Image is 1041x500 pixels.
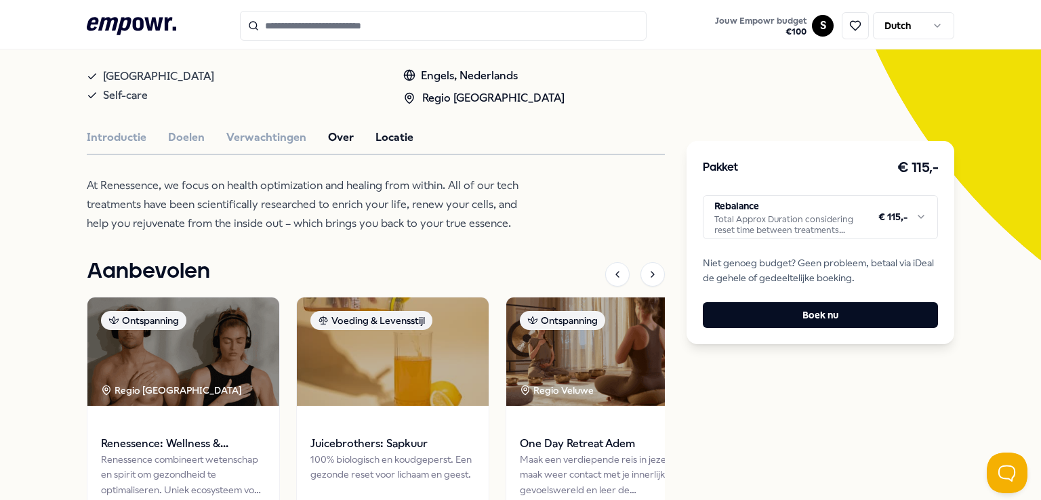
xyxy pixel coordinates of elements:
div: Regio Veluwe [520,383,596,398]
button: Over [328,129,354,146]
p: At Renessence, we focus on health optimization and healing from within. All of our tech treatment... [87,176,527,233]
div: Regio [GEOGRAPHIC_DATA] [403,89,565,107]
img: package image [87,297,279,406]
button: Doelen [168,129,205,146]
div: Engels, Nederlands [403,67,565,85]
input: Search for products, categories or subcategories [240,11,647,41]
a: Jouw Empowr budget€100 [710,12,812,40]
span: Renessence: Wellness & Mindfulness [101,435,266,453]
iframe: Help Scout Beacon - Open [987,453,1027,493]
button: Locatie [375,129,413,146]
span: Juicebrothers: Sapkuur [310,435,475,453]
img: package image [297,297,489,406]
span: Self-care [103,86,148,105]
span: Jouw Empowr budget [715,16,807,26]
h3: € 115,- [897,157,939,179]
button: Jouw Empowr budget€100 [712,13,809,40]
span: One Day Retreat Adem [520,435,685,453]
div: Maak een verdiepende reis in jezelf, maak weer contact met je innerlijke gevoelswereld en leer de... [520,452,685,497]
div: Regio [GEOGRAPHIC_DATA] [101,383,244,398]
div: Ontspanning [101,311,186,330]
button: Introductie [87,129,146,146]
h3: Pakket [703,159,738,177]
div: Voeding & Levensstijl [310,311,432,330]
button: S [812,15,834,37]
span: [GEOGRAPHIC_DATA] [103,67,214,86]
div: Renessence combineert wetenschap en spirit om gezondheid te optimaliseren. Uniek ecosysteem voor ... [101,452,266,497]
span: € 100 [715,26,807,37]
img: package image [506,297,698,406]
span: Niet genoeg budget? Geen probleem, betaal via iDeal de gehele of gedeeltelijke boeking. [703,255,938,286]
h1: Aanbevolen [87,255,210,289]
div: Ontspanning [520,311,605,330]
div: 100% biologisch en koudgeperst. Een gezonde reset voor lichaam en geest. [310,452,475,497]
button: Boek nu [703,302,938,328]
button: Verwachtingen [226,129,306,146]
